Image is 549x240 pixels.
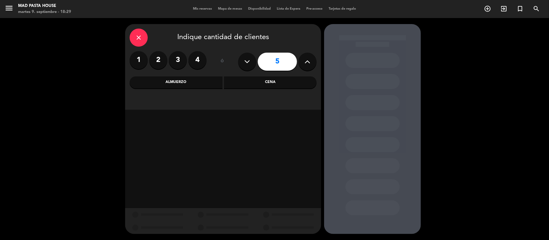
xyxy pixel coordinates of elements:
span: Tarjetas de regalo [326,7,359,11]
span: Mapa de mesas [215,7,245,11]
i: add_circle_outline [484,5,491,12]
div: ó [213,51,232,72]
label: 1 [130,51,148,69]
div: martes 9. septiembre - 18:29 [18,9,71,15]
span: Mis reservas [190,7,215,11]
span: Disponibilidad [245,7,274,11]
i: close [135,34,142,41]
button: menu [5,4,14,15]
div: Almuerzo [130,76,222,88]
div: Indique cantidad de clientes [130,29,317,47]
i: turned_in_not [516,5,524,12]
i: search [533,5,540,12]
span: Pre-acceso [303,7,326,11]
label: 2 [149,51,167,69]
div: Cena [224,76,317,88]
i: exit_to_app [500,5,507,12]
div: Mad Pasta House [18,3,71,9]
i: menu [5,4,14,13]
label: 3 [169,51,187,69]
label: 4 [188,51,207,69]
span: Lista de Espera [274,7,303,11]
